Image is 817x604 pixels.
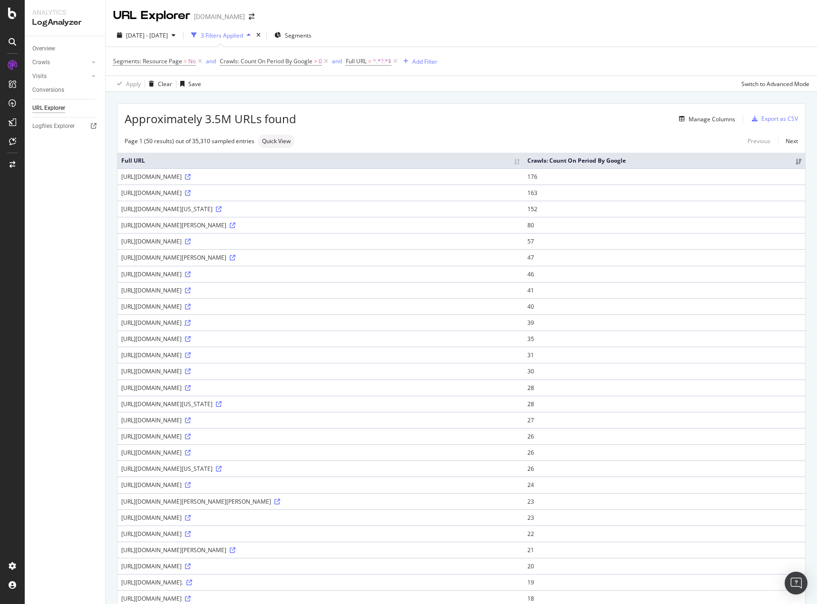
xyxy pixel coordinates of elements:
div: URL Explorer [32,103,65,113]
div: neutral label [258,135,294,148]
div: Overview [32,44,55,54]
a: Conversions [32,85,98,95]
div: [URL][DOMAIN_NAME][PERSON_NAME] [121,253,520,262]
div: [URL][DOMAIN_NAME] [121,351,520,359]
td: 41 [524,282,805,298]
div: Clear [158,80,172,88]
span: 0 [319,55,322,68]
span: No [188,55,196,68]
td: 46 [524,266,805,282]
div: [URL][DOMAIN_NAME] [121,562,520,570]
button: Manage Columns [675,113,735,125]
td: 40 [524,298,805,314]
span: Quick View [262,138,291,144]
div: [URL][DOMAIN_NAME] [121,319,520,327]
td: 28 [524,380,805,396]
a: Visits [32,71,89,81]
button: Export as CSV [748,111,798,127]
td: 23 [524,509,805,526]
td: 152 [524,201,805,217]
span: Approximately 3.5M URLs found [125,111,296,127]
button: and [206,57,216,66]
button: Clear [145,76,172,91]
td: 26 [524,460,805,477]
td: 20 [524,558,805,574]
span: Segments: Resource Page [113,57,182,65]
div: [URL][DOMAIN_NAME] [121,416,520,424]
div: [URL][DOMAIN_NAME] [121,530,520,538]
button: Switch to Advanced Mode [738,76,809,91]
a: URL Explorer [32,103,98,113]
button: [DATE] - [DATE] [113,28,179,43]
div: [DOMAIN_NAME] [194,12,245,21]
div: [URL][DOMAIN_NAME] [121,237,520,245]
div: arrow-right-arrow-left [249,13,254,20]
td: 19 [524,574,805,590]
span: Segments [285,31,311,39]
div: Visits [32,71,47,81]
td: 57 [524,233,805,249]
span: = [368,57,371,65]
th: Crawls: Count On Period By Google: activate to sort column ascending [524,153,805,168]
td: 26 [524,444,805,460]
button: Segments [271,28,315,43]
div: and [206,57,216,65]
div: URL Explorer [113,8,190,24]
div: [URL][DOMAIN_NAME] [121,335,520,343]
div: [URL][DOMAIN_NAME] [121,173,520,181]
div: Apply [126,80,141,88]
div: [URL][DOMAIN_NAME] [121,367,520,375]
a: Overview [32,44,98,54]
div: [URL][DOMAIN_NAME]. [121,578,520,586]
button: 3 Filters Applied [187,28,254,43]
div: [URL][DOMAIN_NAME] [121,448,520,457]
div: [URL][DOMAIN_NAME][PERSON_NAME] [121,221,520,229]
div: [URL][DOMAIN_NAME] [121,481,520,489]
div: and [332,57,342,65]
th: Full URL: activate to sort column ascending [117,153,524,168]
td: 163 [524,185,805,201]
td: 39 [524,314,805,331]
div: Page 1 (50 results) out of 35,310 sampled entries [125,137,254,145]
td: 26 [524,428,805,444]
div: [URL][DOMAIN_NAME] [121,302,520,311]
td: 23 [524,493,805,509]
td: 21 [524,542,805,558]
div: 3 Filters Applied [201,31,243,39]
div: LogAnalyzer [32,17,97,28]
button: and [332,57,342,66]
span: Full URL [346,57,367,65]
div: Switch to Advanced Mode [741,80,809,88]
div: Analytics [32,8,97,17]
td: 30 [524,363,805,379]
a: Crawls [32,58,89,68]
div: Conversions [32,85,64,95]
div: [URL][DOMAIN_NAME][PERSON_NAME][PERSON_NAME] [121,497,520,506]
div: Add Filter [412,58,438,66]
div: [URL][DOMAIN_NAME] [121,594,520,603]
td: 47 [524,249,805,265]
div: [URL][DOMAIN_NAME] [121,270,520,278]
td: 22 [524,526,805,542]
div: [URL][DOMAIN_NAME] [121,384,520,392]
div: Export as CSV [761,115,798,123]
div: Save [188,80,201,88]
td: 80 [524,217,805,233]
div: [URL][DOMAIN_NAME] [121,514,520,522]
span: Crawls: Count On Period By Google [220,57,312,65]
div: [URL][DOMAIN_NAME][US_STATE] [121,400,520,408]
div: Open Intercom Messenger [785,572,807,594]
div: Logfiles Explorer [32,121,75,131]
div: times [254,30,263,40]
td: 27 [524,412,805,428]
span: [DATE] - [DATE] [126,31,168,39]
div: [URL][DOMAIN_NAME][PERSON_NAME] [121,546,520,554]
span: > [314,57,317,65]
span: = [184,57,187,65]
td: 31 [524,347,805,363]
div: Crawls [32,58,50,68]
div: [URL][DOMAIN_NAME] [121,189,520,197]
div: [URL][DOMAIN_NAME] [121,286,520,294]
div: [URL][DOMAIN_NAME][US_STATE] [121,465,520,473]
div: [URL][DOMAIN_NAME][US_STATE] [121,205,520,213]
